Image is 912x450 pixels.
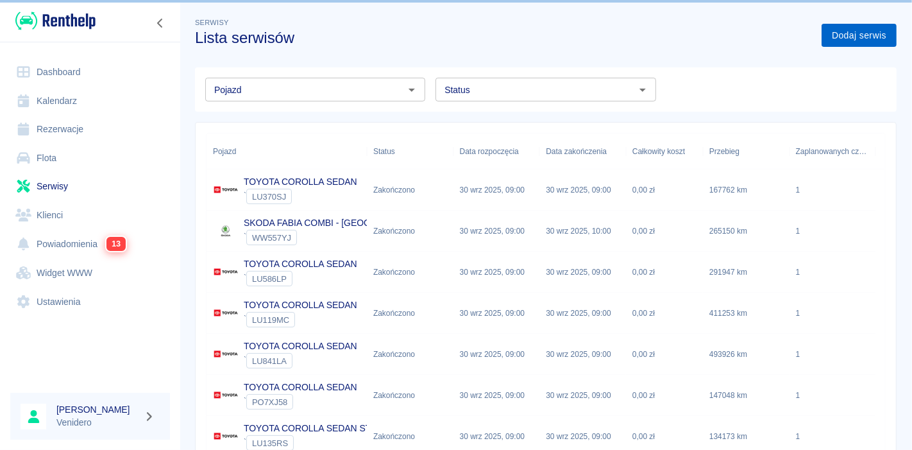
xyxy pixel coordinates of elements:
[796,349,800,360] div: 1
[10,172,170,201] a: Serwisy
[703,375,790,416] div: 147048 km
[247,274,292,284] span: LU586LP
[244,257,357,271] p: TOYOTA COROLLA SEDAN
[10,288,170,316] a: Ustawienia
[244,216,434,230] p: SKODA FABIA COMBI - [GEOGRAPHIC_DATA]
[546,390,611,401] p: 30 wrz 2025, 09:00
[244,312,357,327] div: `
[213,177,239,203] img: Image
[151,15,170,31] button: Zwiń nawigację
[373,307,415,319] div: Zakończono
[244,175,357,189] p: TOYOTA COROLLA SEDAN
[10,229,170,259] a: Powiadomienia13
[106,237,126,251] span: 13
[703,293,790,334] div: 411253 km
[546,431,611,442] p: 30 wrz 2025, 09:00
[546,349,611,360] p: 30 wrz 2025, 09:00
[213,342,239,367] img: Image
[213,134,236,169] div: Pojazd
[373,431,415,442] div: Zakończono
[626,211,703,252] div: 0,00 zł
[460,266,525,278] p: 30 wrz 2025, 09:00
[796,431,800,442] div: 1
[195,19,229,26] span: Serwisy
[56,403,139,416] h6: [PERSON_NAME]
[460,225,525,237] p: 30 wrz 2025, 09:00
[195,29,811,47] h3: Lista serwisów
[460,349,525,360] p: 30 wrz 2025, 09:00
[403,81,421,99] button: Otwórz
[373,134,395,169] div: Status
[626,169,703,211] div: 0,00 zł
[213,300,239,326] img: Image
[796,225,800,237] div: 1
[10,58,170,87] a: Dashboard
[247,397,292,407] span: PO7XJ58
[373,349,415,360] div: Zakończono
[703,169,790,211] div: 167762 km
[10,201,170,230] a: Klienci
[15,10,96,31] img: Renthelp logo
[244,189,357,204] div: `
[460,390,525,401] p: 30 wrz 2025, 09:00
[796,266,800,278] div: 1
[796,307,800,319] div: 1
[796,390,800,401] div: 1
[626,293,703,334] div: 0,00 zł
[247,315,294,325] span: LU119MC
[247,356,292,366] span: LU841LA
[244,271,357,286] div: `
[632,134,685,169] div: Całkowity koszt
[373,390,415,401] div: Zakończono
[703,252,790,293] div: 291947 km
[546,225,611,237] p: 30 wrz 2025, 10:00
[10,10,96,31] a: Renthelp logo
[247,233,296,243] span: WW557YJ
[790,134,876,169] div: Zaplanowanych czynności
[460,184,525,196] p: 30 wrz 2025, 09:00
[244,381,357,394] p: TOYOTA COROLLA SEDAN
[703,334,790,375] div: 493926 km
[546,266,611,278] p: 30 wrz 2025, 09:00
[213,383,239,408] img: Image
[10,115,170,144] a: Rezerwacje
[796,184,800,196] div: 1
[709,134,739,169] div: Przebieg
[626,334,703,375] div: 0,00 zł
[213,424,239,449] img: Image
[10,87,170,116] a: Kalendarz
[460,431,525,442] p: 30 wrz 2025, 09:00
[213,259,239,285] img: Image
[703,211,790,252] div: 265150 km
[626,134,703,169] div: Całkowity koszt
[460,134,519,169] div: Data rozpoczęcia
[244,340,357,353] p: TOYOTA COROLLA SEDAN
[244,299,357,312] p: TOYOTA COROLLA SEDAN
[626,252,703,293] div: 0,00 zł
[703,134,790,169] div: Przebieg
[453,134,540,169] div: Data rozpoczęcia
[244,422,489,435] p: TOYOTA COROLLA SEDAN STYLE - [GEOGRAPHIC_DATA]
[373,225,415,237] div: Zakończono
[626,375,703,416] div: 0,00 zł
[10,259,170,288] a: Widget WWW
[796,134,870,169] div: Zaplanowanych czynności
[546,307,611,319] p: 30 wrz 2025, 09:00
[213,218,239,244] img: Image
[546,184,611,196] p: 30 wrz 2025, 09:00
[822,24,897,48] a: Dodaj serwis
[373,184,415,196] div: Zakończono
[247,192,291,202] span: LU370SJ
[10,144,170,173] a: Flota
[207,134,367,169] div: Pojazd
[634,81,652,99] button: Otwórz
[56,416,139,429] p: Venidero
[244,394,357,410] div: `
[367,134,453,169] div: Status
[244,230,434,245] div: `
[539,134,626,169] div: Data zakończenia
[460,307,525,319] p: 30 wrz 2025, 09:00
[244,353,357,368] div: `
[247,438,293,448] span: LU135RS
[546,134,607,169] div: Data zakończenia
